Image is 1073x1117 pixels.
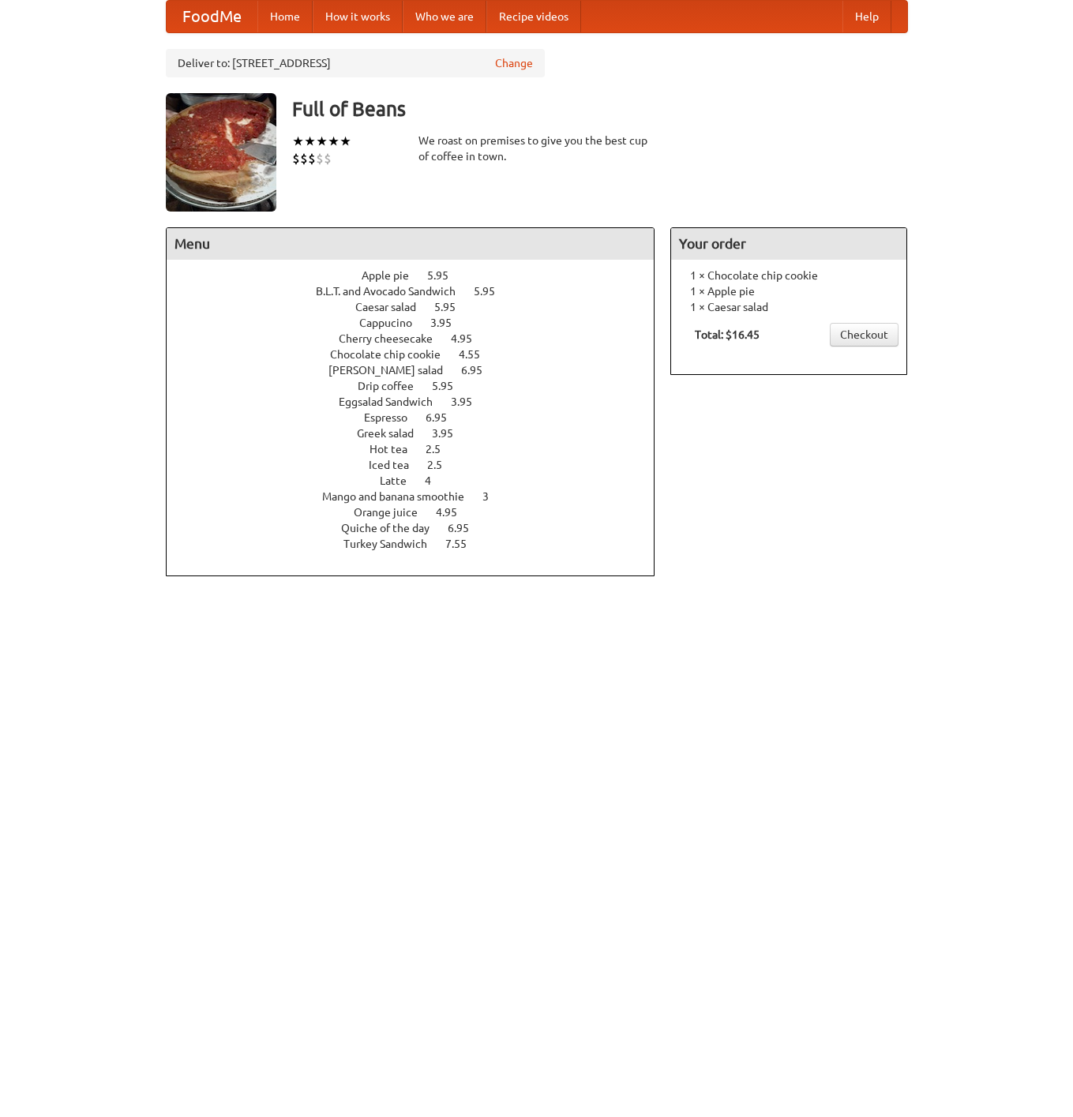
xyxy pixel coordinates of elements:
[434,301,471,313] span: 5.95
[354,506,486,519] a: Orange juice 4.95
[695,328,760,341] b: Total: $16.45
[343,538,443,550] span: Turkey Sandwich
[324,150,332,167] li: $
[364,411,476,424] a: Espresso 6.95
[830,323,899,347] a: Checkout
[166,93,276,212] img: angular.jpg
[495,55,533,71] a: Change
[167,228,655,260] h4: Menu
[671,228,906,260] h4: Your order
[354,506,433,519] span: Orange juice
[313,1,403,32] a: How it works
[482,490,505,503] span: 3
[403,1,486,32] a: Who we are
[369,459,425,471] span: Iced tea
[316,285,471,298] span: B.L.T. and Avocado Sandwich
[451,332,488,345] span: 4.95
[370,443,423,455] span: Hot tea
[486,1,581,32] a: Recipe videos
[474,285,511,298] span: 5.95
[343,538,496,550] a: Turkey Sandwich 7.55
[432,380,469,392] span: 5.95
[427,459,458,471] span: 2.5
[418,133,655,164] div: We roast on premises to give you the best cup of coffee in town.
[292,93,908,125] h3: Full of Beans
[459,348,496,361] span: 4.55
[427,269,464,282] span: 5.95
[679,268,899,283] li: 1 × Chocolate chip cookie
[380,474,422,487] span: Latte
[330,348,456,361] span: Chocolate chip cookie
[426,443,456,455] span: 2.5
[316,150,324,167] li: $
[292,150,300,167] li: $
[355,301,485,313] a: Caesar salad 5.95
[445,538,482,550] span: 7.55
[355,301,432,313] span: Caesar salad
[842,1,891,32] a: Help
[679,283,899,299] li: 1 × Apple pie
[328,364,459,377] span: [PERSON_NAME] salad
[370,443,470,455] a: Hot tea 2.5
[359,317,428,329] span: Cappucino
[380,474,460,487] a: Latte 4
[369,459,471,471] a: Iced tea 2.5
[358,380,430,392] span: Drip coffee
[316,133,328,150] li: ★
[358,380,482,392] a: Drip coffee 5.95
[330,348,509,361] a: Chocolate chip cookie 4.55
[430,317,467,329] span: 3.95
[364,411,423,424] span: Espresso
[322,490,480,503] span: Mango and banana smoothie
[316,285,524,298] a: B.L.T. and Avocado Sandwich 5.95
[341,522,445,534] span: Quiche of the day
[425,474,447,487] span: 4
[679,299,899,315] li: 1 × Caesar salad
[426,411,463,424] span: 6.95
[357,427,430,440] span: Greek salad
[292,133,304,150] li: ★
[339,332,448,345] span: Cherry cheesecake
[461,364,498,377] span: 6.95
[328,364,512,377] a: [PERSON_NAME] salad 6.95
[167,1,257,32] a: FoodMe
[359,317,481,329] a: Cappucino 3.95
[166,49,545,77] div: Deliver to: [STREET_ADDRESS]
[340,133,351,150] li: ★
[257,1,313,32] a: Home
[362,269,425,282] span: Apple pie
[436,506,473,519] span: 4.95
[322,490,518,503] a: Mango and banana smoothie 3
[339,395,501,408] a: Eggsalad Sandwich 3.95
[362,269,478,282] a: Apple pie 5.95
[341,522,498,534] a: Quiche of the day 6.95
[339,332,501,345] a: Cherry cheesecake 4.95
[448,522,485,534] span: 6.95
[308,150,316,167] li: $
[304,133,316,150] li: ★
[339,395,448,408] span: Eggsalad Sandwich
[328,133,340,150] li: ★
[451,395,488,408] span: 3.95
[300,150,308,167] li: $
[357,427,482,440] a: Greek salad 3.95
[432,427,469,440] span: 3.95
